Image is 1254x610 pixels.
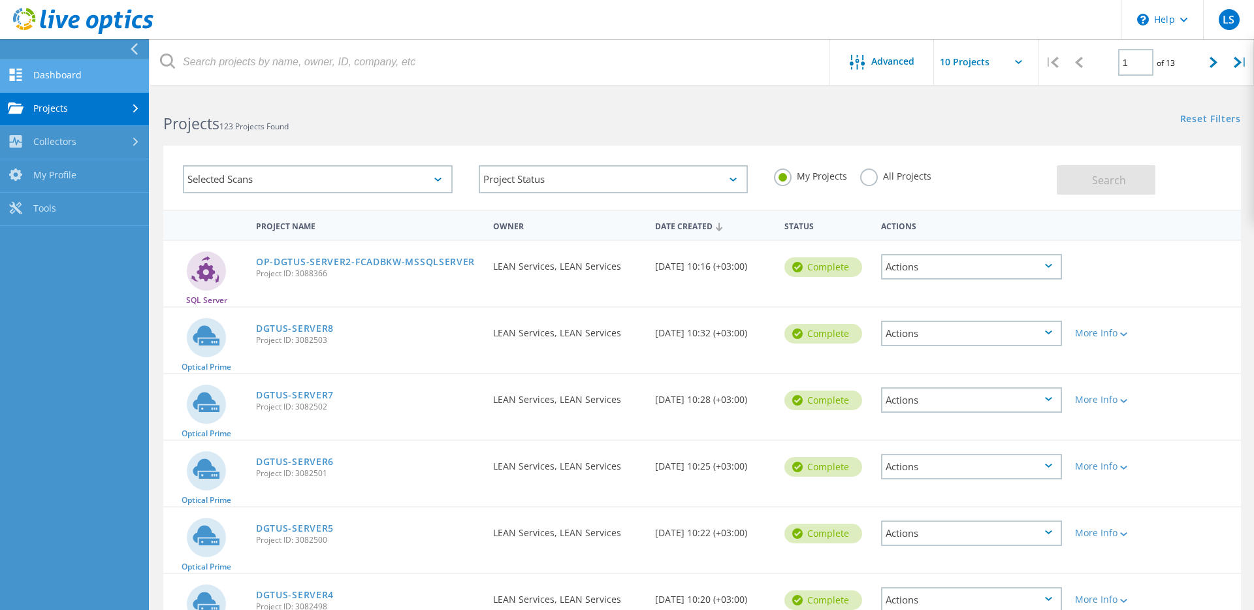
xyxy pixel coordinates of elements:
[881,387,1062,413] div: Actions
[649,213,778,238] div: Date Created
[1227,39,1254,86] div: |
[256,590,334,600] a: DGTUS-SERVER4
[649,308,778,351] div: [DATE] 10:32 (+03:00)
[784,257,862,277] div: Complete
[860,169,931,181] label: All Projects
[774,169,847,181] label: My Projects
[784,324,862,344] div: Complete
[649,441,778,484] div: [DATE] 10:25 (+03:00)
[649,241,778,284] div: [DATE] 10:16 (+03:00)
[150,39,830,85] input: Search projects by name, owner, ID, company, etc
[1157,57,1175,69] span: of 13
[1075,595,1148,604] div: More Info
[1092,173,1126,187] span: Search
[219,121,289,132] span: 123 Projects Found
[1075,329,1148,338] div: More Info
[182,496,231,504] span: Optical Prime
[881,321,1062,346] div: Actions
[784,457,862,477] div: Complete
[182,563,231,571] span: Optical Prime
[256,257,475,266] a: OP-DGTUS-SERVER2-FCADBKW-MSSQLSERVER
[871,57,914,66] span: Advanced
[1075,395,1148,404] div: More Info
[881,254,1062,280] div: Actions
[256,324,334,333] a: DGTUS-SERVER8
[487,241,649,284] div: LEAN Services, LEAN Services
[487,507,649,551] div: LEAN Services, LEAN Services
[256,270,480,278] span: Project ID: 3088366
[487,374,649,417] div: LEAN Services, LEAN Services
[256,470,480,477] span: Project ID: 3082501
[256,336,480,344] span: Project ID: 3082503
[1038,39,1065,86] div: |
[784,590,862,610] div: Complete
[1180,114,1241,125] a: Reset Filters
[1223,14,1234,25] span: LS
[256,391,334,400] a: DGTUS-SERVER7
[256,457,334,466] a: DGTUS-SERVER6
[778,213,875,237] div: Status
[784,524,862,543] div: Complete
[881,454,1062,479] div: Actions
[1075,528,1148,538] div: More Info
[881,521,1062,546] div: Actions
[875,213,1069,237] div: Actions
[1057,165,1155,195] button: Search
[487,308,649,351] div: LEAN Services, LEAN Services
[13,27,153,37] a: Live Optics Dashboard
[182,430,231,438] span: Optical Prime
[1137,14,1149,25] svg: \n
[487,213,649,237] div: Owner
[487,441,649,484] div: LEAN Services, LEAN Services
[479,165,748,193] div: Project Status
[649,374,778,417] div: [DATE] 10:28 (+03:00)
[249,213,487,237] div: Project Name
[784,391,862,410] div: Complete
[256,524,334,533] a: DGTUS-SERVER5
[256,403,480,411] span: Project ID: 3082502
[1075,462,1148,471] div: More Info
[186,297,227,304] span: SQL Server
[182,363,231,371] span: Optical Prime
[183,165,453,193] div: Selected Scans
[649,507,778,551] div: [DATE] 10:22 (+03:00)
[256,536,480,544] span: Project ID: 3082500
[163,113,219,134] b: Projects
